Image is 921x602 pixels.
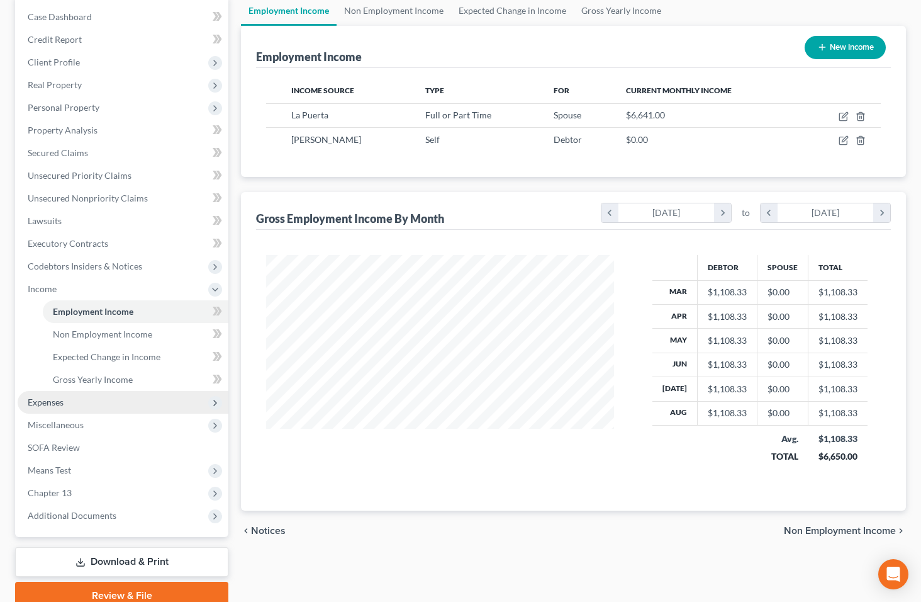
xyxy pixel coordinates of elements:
th: May [652,329,698,353]
span: Expenses [28,397,64,407]
span: Client Profile [28,57,80,67]
div: $0.00 [767,383,798,395]
a: Property Analysis [18,119,228,142]
span: Employment Income [53,306,133,317]
div: [DATE] [618,203,715,222]
span: Property Analysis [28,125,98,135]
td: $1,108.33 [808,377,868,401]
div: [DATE] [778,203,874,222]
span: Type [425,86,444,95]
div: $1,108.33 [708,334,747,347]
a: Gross Yearly Income [43,368,228,391]
div: $0.00 [767,407,798,419]
th: Aug [652,401,698,425]
div: Open Intercom Messenger [878,559,908,589]
span: Gross Yearly Income [53,374,133,385]
button: New Income [805,36,886,59]
span: Case Dashboard [28,11,92,22]
div: Gross Employment Income By Month [256,211,444,226]
th: Apr [652,304,698,328]
div: $1,108.33 [708,286,747,298]
i: chevron_left [241,526,251,536]
span: Chapter 13 [28,487,72,498]
span: Debtor [554,134,582,145]
span: Real Property [28,79,82,90]
div: $0.00 [767,358,798,371]
i: chevron_right [896,526,906,536]
i: chevron_left [761,203,778,222]
div: $1,108.33 [708,358,747,371]
a: Executory Contracts [18,232,228,255]
a: Unsecured Nonpriority Claims [18,187,228,210]
span: Means Test [28,465,71,475]
td: $1,108.33 [808,353,868,377]
div: $6,650.00 [818,450,858,463]
span: Non Employment Income [784,526,896,536]
div: $0.00 [767,334,798,347]
span: Unsecured Nonpriority Claims [28,193,148,203]
div: $0.00 [767,286,798,298]
span: Expected Change in Income [53,351,160,362]
i: chevron_left [601,203,618,222]
button: Non Employment Income chevron_right [784,526,906,536]
span: Non Employment Income [53,329,152,339]
th: Debtor [698,255,757,280]
span: Lawsuits [28,215,62,226]
th: Jun [652,353,698,377]
a: SOFA Review [18,436,228,459]
span: La Puerta [291,110,328,120]
div: $1,108.33 [708,310,747,323]
span: Executory Contracts [28,238,108,249]
th: Mar [652,280,698,304]
span: Full or Part Time [425,110,491,120]
i: chevron_right [714,203,731,222]
a: Lawsuits [18,210,228,232]
a: Expected Change in Income [43,346,228,368]
div: $1,108.33 [708,383,747,395]
div: $1,108.33 [818,433,858,445]
button: chevron_left Notices [241,526,286,536]
span: $0.00 [626,134,648,145]
a: Non Employment Income [43,323,228,346]
td: $1,108.33 [808,280,868,304]
span: Unsecured Priority Claims [28,170,131,181]
a: Secured Claims [18,142,228,164]
div: Avg. [767,433,798,445]
th: Total [808,255,868,280]
a: Download & Print [15,547,228,577]
span: Income [28,283,57,294]
span: $6,641.00 [626,110,665,120]
div: Employment Income [256,49,362,64]
td: $1,108.33 [808,304,868,328]
span: Current Monthly Income [626,86,732,95]
div: $1,108.33 [708,407,747,419]
span: SOFA Review [28,442,80,453]
span: Spouse [554,110,581,120]
a: Credit Report [18,28,228,51]
div: $0.00 [767,310,798,323]
span: Additional Documents [28,510,116,521]
a: Unsecured Priority Claims [18,164,228,187]
span: [PERSON_NAME] [291,134,361,145]
i: chevron_right [873,203,890,222]
a: Case Dashboard [18,6,228,28]
span: For [554,86,569,95]
td: $1,108.33 [808,401,868,425]
td: $1,108.33 [808,329,868,353]
span: Income Source [291,86,354,95]
span: Secured Claims [28,147,88,158]
span: to [742,207,750,219]
span: Notices [251,526,286,536]
a: Employment Income [43,300,228,323]
th: Spouse [757,255,808,280]
th: [DATE] [652,377,698,401]
span: Miscellaneous [28,419,84,430]
span: Personal Property [28,102,99,113]
span: Self [425,134,440,145]
span: Credit Report [28,34,82,45]
div: TOTAL [767,450,798,463]
span: Codebtors Insiders & Notices [28,261,142,271]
